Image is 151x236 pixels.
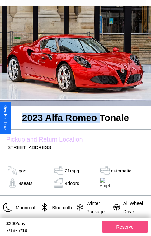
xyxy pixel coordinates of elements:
[6,143,145,152] p: [STREET_ADDRESS]
[65,166,79,175] p: 21 mpg
[3,105,7,131] div: Give Feedback
[6,228,99,233] div: 7 / 18 - 7 / 19
[65,179,79,187] p: 4 doors
[6,136,145,143] label: Pickup and Return Location
[83,199,111,216] p: Winter Package
[6,166,19,175] img: gas
[49,203,72,212] p: Bluetooth
[6,221,99,228] div: $ 200 /day
[111,166,131,175] p: automatic
[12,203,35,212] p: Moonroof
[120,199,148,216] p: All Wheel Drive
[19,179,32,187] p: 4 seats
[52,178,65,188] img: door
[6,178,19,188] img: gas
[99,166,111,175] img: gas
[19,166,26,175] p: gas
[99,178,111,188] img: empty
[102,221,148,233] button: Reserve
[52,166,65,175] img: tank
